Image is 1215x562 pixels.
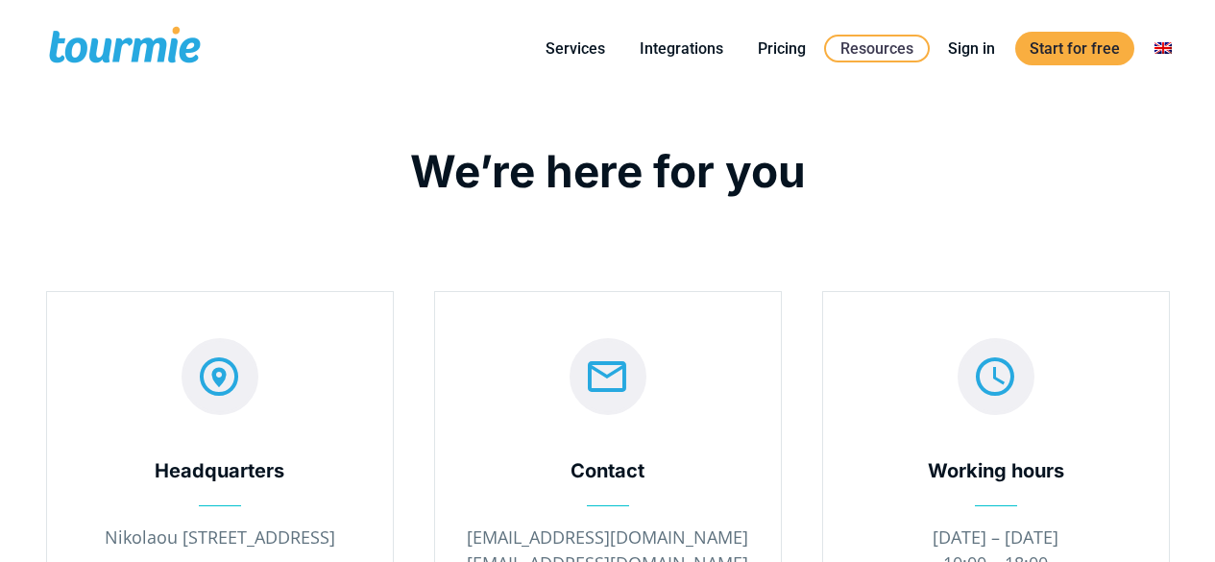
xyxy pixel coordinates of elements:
[531,37,620,61] a: Services
[1015,32,1134,65] a: Start for free
[76,525,364,550] p: Nikolaou [STREET_ADDRESS]
[934,37,1009,61] a: Sign in
[1140,37,1186,61] a: Switch to
[149,341,291,412] span: 
[852,459,1140,483] div: Working hours
[743,37,820,61] a: Pricing
[537,341,679,412] span: 
[625,37,738,61] a: Integrations
[76,459,364,483] div: Headquarters
[46,145,1170,197] h1: We’re here for you
[464,459,752,483] div: Contact
[824,35,930,62] a: Resources
[925,341,1067,412] span: 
